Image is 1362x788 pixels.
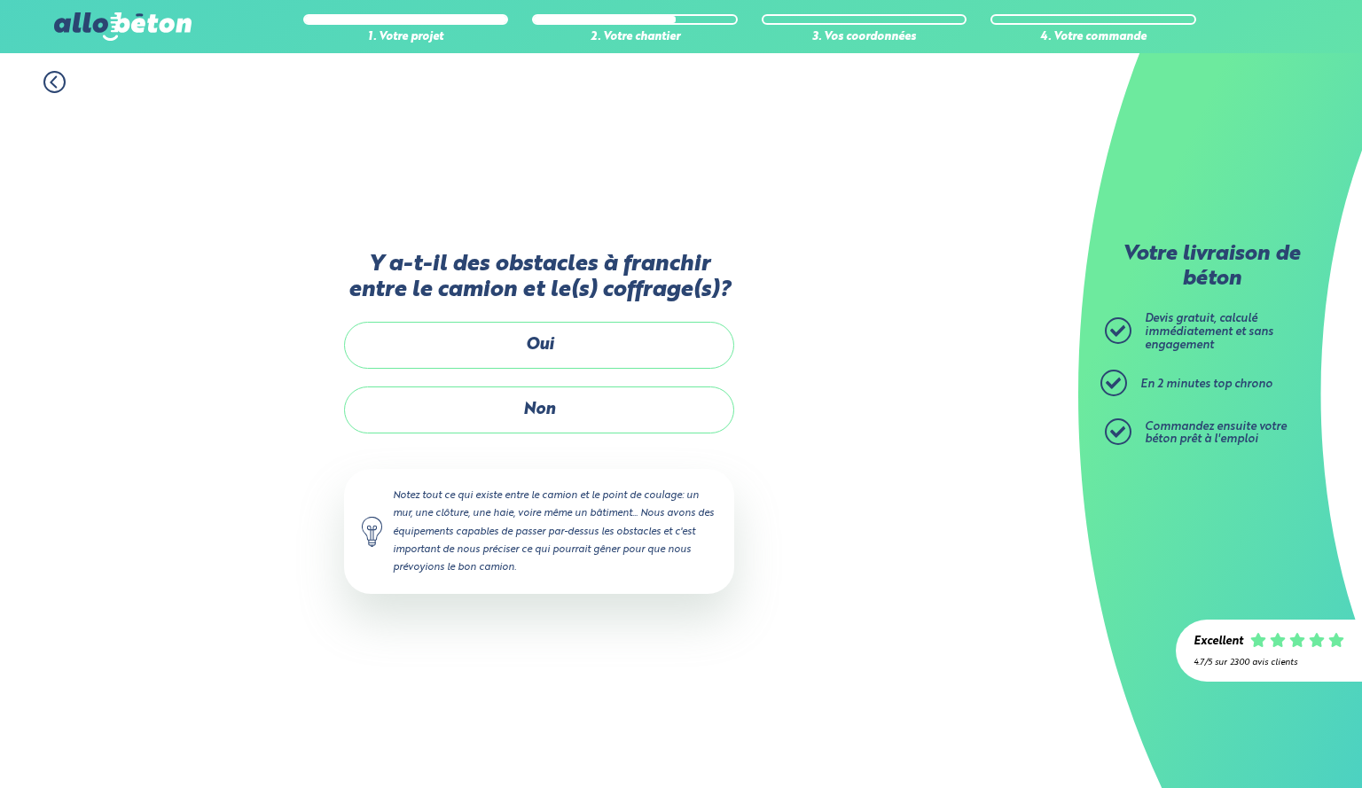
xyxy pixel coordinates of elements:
[344,469,734,594] div: Notez tout ce qui existe entre le camion et le point de coulage: un mur, une clôture, une haie, v...
[1145,313,1273,350] span: Devis gratuit, calculé immédiatement et sans engagement
[54,12,191,41] img: allobéton
[1204,719,1342,768] iframe: Help widget launcher
[344,386,734,433] label: Non
[1140,378,1272,390] span: En 2 minutes top chrono
[1109,243,1313,292] p: Votre livraison de béton
[344,322,734,369] label: Oui
[344,252,734,304] label: Y a-t-il des obstacles à franchir entre le camion et le(s) coffrage(s)?
[1194,636,1243,649] div: Excellent
[1145,421,1287,446] span: Commandez ensuite votre béton prêt à l'emploi
[532,31,738,44] div: 2. Votre chantier
[303,31,509,44] div: 1. Votre projet
[762,31,967,44] div: 3. Vos coordonnées
[990,31,1196,44] div: 4. Votre commande
[1194,658,1344,667] div: 4.7/5 sur 2300 avis clients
